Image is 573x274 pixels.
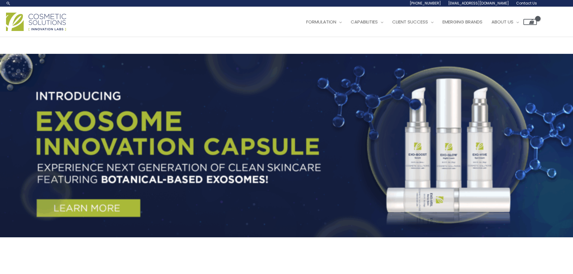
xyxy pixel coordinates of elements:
span: [PHONE_NUMBER] [410,1,441,6]
a: View Shopping Cart, empty [523,19,537,25]
a: About Us [487,13,523,31]
span: Capabilities [351,19,378,25]
span: Emerging Brands [442,19,482,25]
a: Capabilities [346,13,388,31]
a: Client Success [388,13,438,31]
span: Client Success [392,19,428,25]
span: [EMAIL_ADDRESS][DOMAIN_NAME] [448,1,509,6]
a: Search icon link [6,1,11,6]
span: About Us [491,19,513,25]
span: Formulation [306,19,336,25]
img: Cosmetic Solutions Logo [6,13,66,31]
a: Emerging Brands [438,13,487,31]
nav: Site Navigation [297,13,537,31]
a: Formulation [302,13,346,31]
span: Contact Us [516,1,537,6]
